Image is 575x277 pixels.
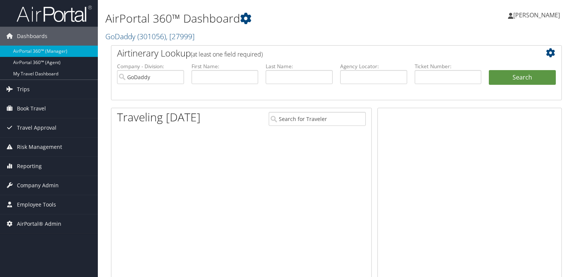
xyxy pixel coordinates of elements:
[17,157,42,176] span: Reporting
[508,4,567,26] a: [PERSON_NAME]
[192,63,259,70] label: First Name:
[269,112,366,126] input: Search for Traveler
[117,109,201,125] h1: Traveling [DATE]
[266,63,333,70] label: Last Name:
[415,63,482,70] label: Ticket Number:
[191,50,263,58] span: (at least one field required)
[17,214,61,233] span: AirPortal® Admin
[17,138,62,156] span: Risk Management
[17,27,47,46] span: Dashboards
[17,118,56,137] span: Travel Approval
[17,5,92,23] img: airportal-logo.png
[17,99,46,118] span: Book Travel
[137,31,166,41] span: ( 301056 )
[117,47,518,60] h2: Airtinerary Lookup
[17,80,30,99] span: Trips
[17,176,59,195] span: Company Admin
[489,70,556,85] button: Search
[513,11,560,19] span: [PERSON_NAME]
[105,31,195,41] a: GoDaddy
[340,63,407,70] label: Agency Locator:
[105,11,414,26] h1: AirPortal 360™ Dashboard
[17,195,56,214] span: Employee Tools
[166,31,195,41] span: , [ 27999 ]
[117,63,184,70] label: Company - Division:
